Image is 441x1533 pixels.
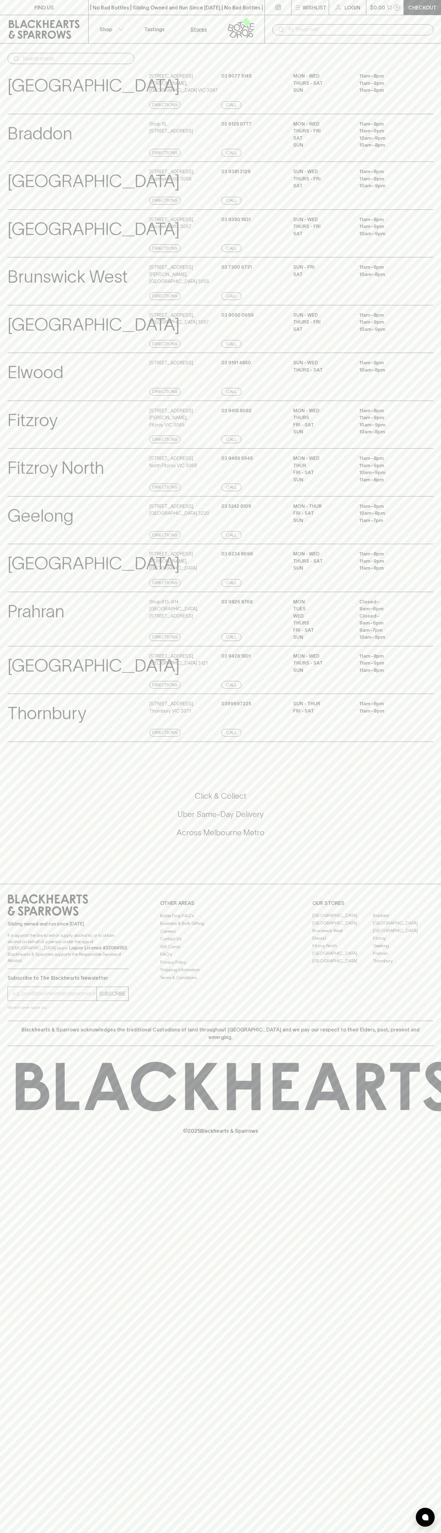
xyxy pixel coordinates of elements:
p: 11am – 9pm [359,708,416,715]
p: [GEOGRAPHIC_DATA] [8,312,180,338]
p: 10am – 9pm [359,182,416,190]
p: 11am – 9pm [359,414,416,421]
a: Directions [149,729,181,737]
p: [STREET_ADDRESS][PERSON_NAME] , [GEOGRAPHIC_DATA] 3055 [149,264,220,285]
p: 03 9489 5945 [221,455,253,462]
p: [STREET_ADDRESS] , [149,359,194,367]
p: MON - WED [293,550,350,558]
a: Shipping Information [160,966,281,974]
a: Directions [149,197,181,204]
p: 11am – 9pm [359,223,416,230]
a: Prahran [373,950,433,957]
p: MON - WED [293,653,350,660]
a: Directions [149,101,181,109]
p: 11am – 9pm [359,127,416,135]
p: MON - THUR [293,503,350,510]
a: Directions [149,244,181,252]
p: SUN [293,667,350,674]
p: Tastings [144,26,165,33]
p: MON - WED [293,73,350,80]
a: [GEOGRAPHIC_DATA] [312,950,373,957]
p: Brunswick West [8,264,128,290]
a: Contact Us [160,935,281,943]
a: [GEOGRAPHIC_DATA] [373,927,433,935]
p: SUN - FRI [293,264,350,271]
p: SUN - WED [293,359,350,367]
p: MON - WED [293,407,350,414]
a: Directions [149,388,181,396]
p: 11am – 8pm [359,653,416,660]
p: Closed – [359,598,416,606]
p: FRI - SAT [293,627,350,634]
p: Fitzroy [8,407,58,433]
a: Geelong [373,942,433,950]
p: SUN - WED [293,168,350,175]
a: Call [221,531,241,539]
a: Call [221,101,241,109]
a: [GEOGRAPHIC_DATA] [312,957,373,965]
p: SAT [293,230,350,238]
a: Braddon [373,912,433,919]
a: Careers [160,927,281,935]
a: Directions [149,484,181,491]
a: Bottle Drop FAQ's [160,912,281,919]
p: 11am – 8pm [359,565,416,572]
p: THURS - FRI [293,127,350,135]
p: 0 [396,6,398,9]
p: Shop [100,26,112,33]
p: THURS - SAT [293,660,350,667]
p: SAT [293,326,350,333]
p: 9am – 6pm [359,605,416,613]
a: Call [221,292,241,300]
p: 11am – 8pm [359,550,416,558]
p: MON [293,598,350,606]
a: Directions [149,633,181,641]
p: 10am – 9pm [359,230,416,238]
p: We will never spam you [8,1004,129,1011]
a: Call [221,579,241,587]
a: Call [221,149,241,156]
p: MON - WED [293,120,350,128]
p: Wishlist [303,4,327,11]
p: 11am – 8pm [359,359,416,367]
p: THURS - FRI [293,175,350,183]
p: 11am – 9pm [359,462,416,469]
p: SUN - WED [293,312,350,319]
p: 10am – 8pm [359,367,416,374]
p: WED [293,613,350,620]
p: 11am – 8pm [359,476,416,484]
p: FRI - SAT [293,469,350,476]
a: Terms & Conditions [160,974,281,981]
p: Closed – [359,613,416,620]
p: 03 9428 1801 [221,653,251,660]
p: Sun - Thur [293,700,350,708]
p: [STREET_ADDRESS][PERSON_NAME] , Fitzroy VIC 3065 [149,407,220,429]
p: It is against the law to sell or supply alcohol to, or to obtain alcohol on behalf of a person un... [8,932,129,964]
p: 11am – 8pm [359,503,416,510]
p: Checkout [408,4,437,11]
a: [GEOGRAPHIC_DATA] [312,919,373,927]
p: SAT [293,182,350,190]
input: Search stores [23,54,129,64]
p: 11am – 8pm [359,264,416,271]
p: SUN [293,517,350,524]
p: SAT [293,135,350,142]
a: Call [221,484,241,491]
p: Subscribe to The Blackhearts Newsletter [8,974,129,982]
a: Call [221,197,241,204]
p: 11am – 8pm [359,407,416,414]
p: 03 9050 0659 [221,312,254,319]
p: Prahran [8,598,64,625]
p: [STREET_ADDRESS] , North Fitzroy VIC 3068 [149,455,197,469]
p: 03 5242 8109 [221,503,251,510]
input: Try "Pinot noir" [287,25,428,35]
a: Directions [149,531,181,539]
h5: Click & Collect [8,791,433,801]
p: 03 9077 5145 [221,73,252,80]
p: 03 7300 6721 [221,264,252,271]
p: SAT [293,271,350,278]
a: Brunswick West [312,927,373,935]
p: [GEOGRAPHIC_DATA] [8,168,180,194]
p: MON - WED [293,455,350,462]
a: Directions [149,579,181,587]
